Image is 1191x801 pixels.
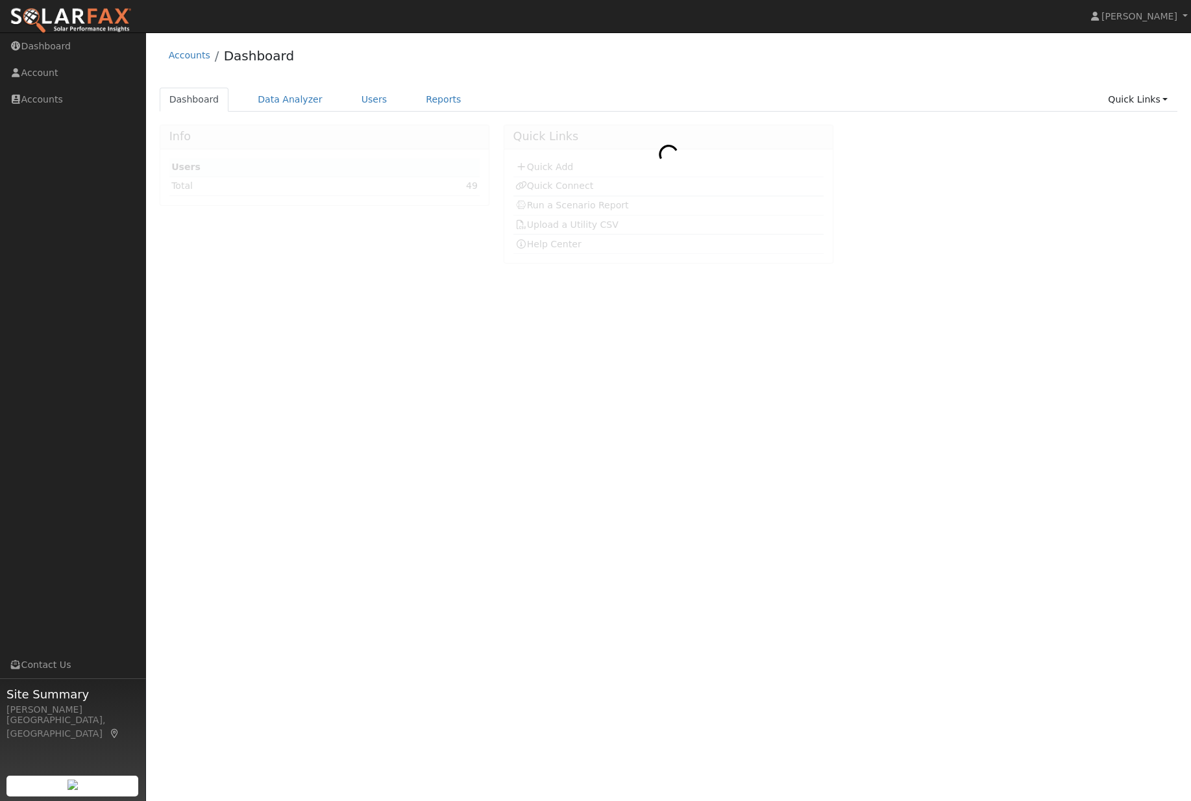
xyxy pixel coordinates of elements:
a: Quick Links [1098,88,1177,112]
a: Dashboard [224,48,295,64]
span: [PERSON_NAME] [1101,11,1177,21]
span: Site Summary [6,685,139,703]
a: Data Analyzer [248,88,332,112]
img: SolarFax [10,7,132,34]
a: Dashboard [160,88,229,112]
div: [GEOGRAPHIC_DATA], [GEOGRAPHIC_DATA] [6,713,139,741]
a: Reports [416,88,471,112]
img: retrieve [68,780,78,790]
a: Users [352,88,397,112]
a: Map [109,728,121,739]
div: [PERSON_NAME] [6,703,139,717]
a: Accounts [169,50,210,60]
